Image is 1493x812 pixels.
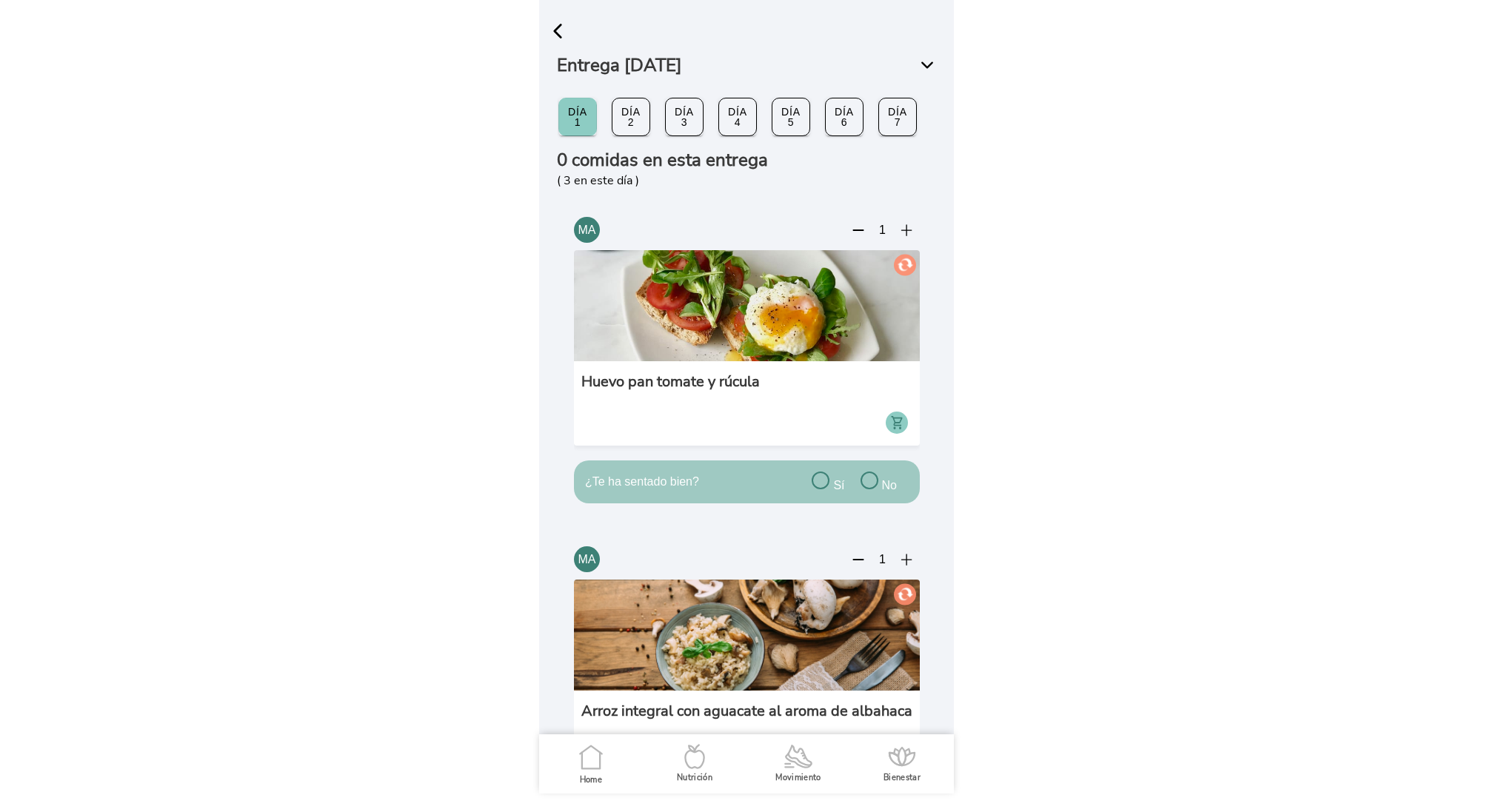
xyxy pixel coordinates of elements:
p: ( 3 en este día ) [557,172,936,189]
ion-button: Día 3 [665,98,704,136]
img: order-577 [574,250,920,361]
span: MA [574,217,600,243]
ion-label: Nutrición [677,772,712,783]
img: diff.svg [852,559,864,560]
ion-label: Home [580,774,602,785]
img: sum.svg [901,224,912,235]
img: sum.svg [901,554,912,565]
span: Sí [833,479,844,491]
img: diff.svg [852,229,864,231]
img: order-528 [574,580,920,691]
ion-button: Día 2 [612,98,650,136]
span: ¿Te ha sentado bien? [585,475,699,489]
span: 1 [879,553,886,566]
span: No [881,479,896,491]
ion-label: Bienestar [884,772,921,783]
ion-button: Día 5 [772,98,810,136]
ion-button: Día 4 [718,98,757,136]
ion-label: Movimiento [775,772,821,783]
h5: Arroz integral con aguacate al aroma de albahaca [581,702,912,763]
span: MA [574,546,600,572]
span: 1 [879,224,886,237]
h5: Huevo pan tomate y rúcula [581,373,760,434]
ion-button: Día 7 [878,98,917,136]
ion-button: Día 6 [825,98,864,136]
ion-button: Día 1 [558,98,597,136]
h4: 0 comidas en esta entrega [557,151,936,169]
button: Entrega [DATE] [557,44,936,84]
h4: Entrega [DATE] [557,56,936,77]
